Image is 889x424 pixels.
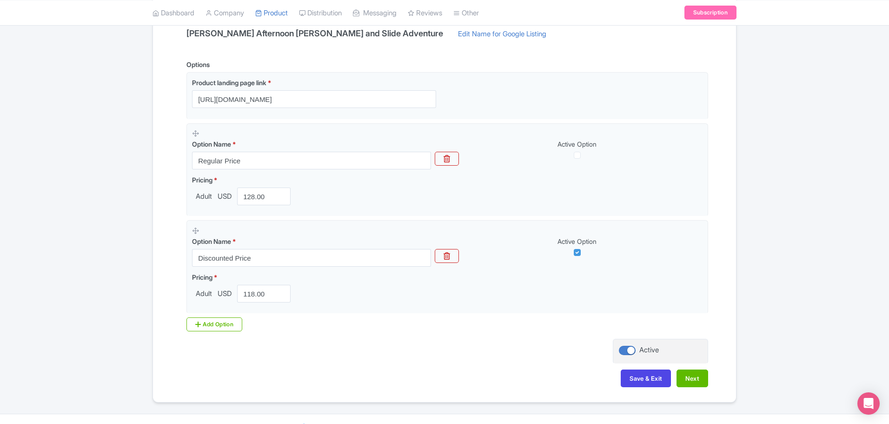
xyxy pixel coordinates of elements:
[237,188,291,205] input: 0.00
[621,370,671,387] button: Save & Exit
[186,317,242,331] div: Add Option
[557,237,597,245] span: Active Option
[216,289,233,299] span: USD
[192,249,431,267] input: Option Name
[192,289,216,299] span: Adult
[192,237,231,245] span: Option Name
[192,176,212,184] span: Pricing
[192,79,266,87] span: Product landing page link
[192,191,216,202] span: Adult
[216,191,233,202] span: USD
[186,60,210,69] div: Options
[237,285,291,303] input: 0.00
[557,140,597,148] span: Active Option
[192,273,212,281] span: Pricing
[857,392,880,415] div: Open Intercom Messenger
[677,370,708,387] button: Next
[449,29,556,44] a: Edit Name for Google Listing
[192,90,436,108] input: Product landing page link
[192,140,231,148] span: Option Name
[192,152,431,169] input: Option Name
[639,345,659,356] div: Active
[181,29,449,38] h4: [PERSON_NAME] Afternoon [PERSON_NAME] and Slide Adventure
[684,6,736,20] a: Subscription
